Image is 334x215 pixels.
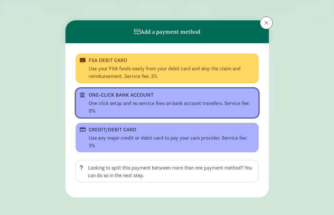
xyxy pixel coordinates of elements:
button: ONE-CLICK BANK ACCOUNT One click setup and no service fees on bank account transfers. Service fee... [76,88,259,118]
div: CREDIT/DEBIT CARD [89,126,244,134]
div: ONE-CLICK BANK ACCOUNT [89,91,244,99]
div: Use your FSA funds easily from your debit card and skip the claim and reimbursement. Service fee: 3% [89,65,255,80]
div: FSA DEBIT CARD [89,57,244,64]
button: FSA DEBIT CARD Use your FSA funds easily from your debit card and skip the claim and reimbursemen... [76,53,259,83]
h6: Add a payment method [134,29,200,35]
div: One click setup and no service fees on bank account transfers. Service fee: 0% [89,100,255,115]
button: CREDIT/DEBIT CARD Use any major credit or debit card to pay your care provider. Service fee: 3% [76,123,259,152]
div: Use any major credit or debit card to pay your care provider. Service fee: 3% [89,134,255,149]
div: Looking to split this payment between more than one payment method? You can do so in the next step. [88,164,255,179]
